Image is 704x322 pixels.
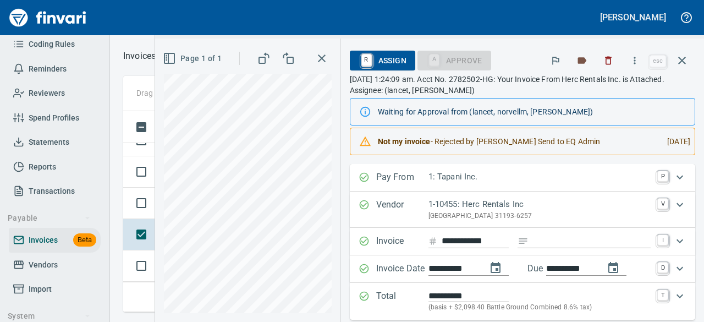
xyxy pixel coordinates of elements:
[29,184,75,198] span: Transactions
[350,74,695,96] p: [DATE] 1:24:09 am. Acct No. 2782502-HG: Your Invoice From Herc Rentals Inc. is Attached. Assignee...
[359,51,406,70] span: Assign
[29,258,58,272] span: Vendors
[29,233,58,247] span: Invoices
[376,171,428,185] p: Pay From
[9,57,101,81] a: Reminders
[658,132,690,151] div: [DATE]
[123,50,156,63] p: Invoices
[361,54,372,66] a: R
[9,130,101,155] a: Statements
[376,234,428,249] p: Invoice
[378,102,686,122] div: Waiting for Approval from (lancet, norvellm, [PERSON_NAME])
[428,302,651,313] p: (basis + $2,098.40 Battle Ground Combined 8.6% tax)
[657,234,668,245] a: I
[378,132,659,151] div: - Rejected by [PERSON_NAME] Send to EQ Admin
[123,50,156,63] nav: breadcrumb
[657,171,668,182] a: P
[417,54,491,64] div: Coding Required
[600,255,626,281] button: change due date
[428,211,651,222] p: [GEOGRAPHIC_DATA] 31193-6257
[29,37,75,51] span: Coding Rules
[8,211,91,225] span: Payable
[518,236,529,247] svg: Invoice description
[9,155,101,179] a: Reports
[161,48,226,69] button: Page 1 of 1
[9,228,101,253] a: InvoicesBeta
[9,179,101,204] a: Transactions
[657,198,668,209] a: V
[376,262,428,276] p: Invoice Date
[376,198,428,221] p: Vendor
[543,48,568,73] button: Flag
[9,106,101,130] a: Spend Profiles
[623,48,647,73] button: More
[350,283,695,320] div: Expand
[165,52,222,66] span: Page 1 of 1
[9,32,101,57] a: Coding Rules
[482,255,509,281] button: change date
[428,171,651,183] p: 1: Tapani Inc.
[378,137,431,146] strong: Not my invoice
[657,290,668,301] a: T
[29,135,69,149] span: Statements
[657,262,668,273] a: D
[650,55,666,67] a: esc
[7,4,89,31] img: Finvari
[73,234,96,247] span: Beta
[350,51,415,70] button: RAssign
[428,234,437,248] svg: Invoice number
[9,253,101,277] a: Vendors
[596,48,620,73] button: Discard
[136,88,298,99] p: Drag a column heading here to group the table
[350,164,695,192] div: Expand
[29,62,67,76] span: Reminders
[600,12,666,23] h5: [PERSON_NAME]
[350,228,695,255] div: Expand
[597,9,669,26] button: [PERSON_NAME]
[9,277,101,302] a: Import
[350,192,695,228] div: Expand
[647,47,695,74] span: Close invoice
[527,262,580,275] p: Due
[570,48,594,73] button: Labels
[3,208,95,228] button: Payable
[350,255,695,283] div: Expand
[29,282,52,296] span: Import
[428,198,651,211] p: 1-10455: Herc Rentals Inc
[29,160,56,174] span: Reports
[29,86,65,100] span: Reviewers
[376,290,428,313] p: Total
[9,81,101,106] a: Reviewers
[29,111,79,125] span: Spend Profiles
